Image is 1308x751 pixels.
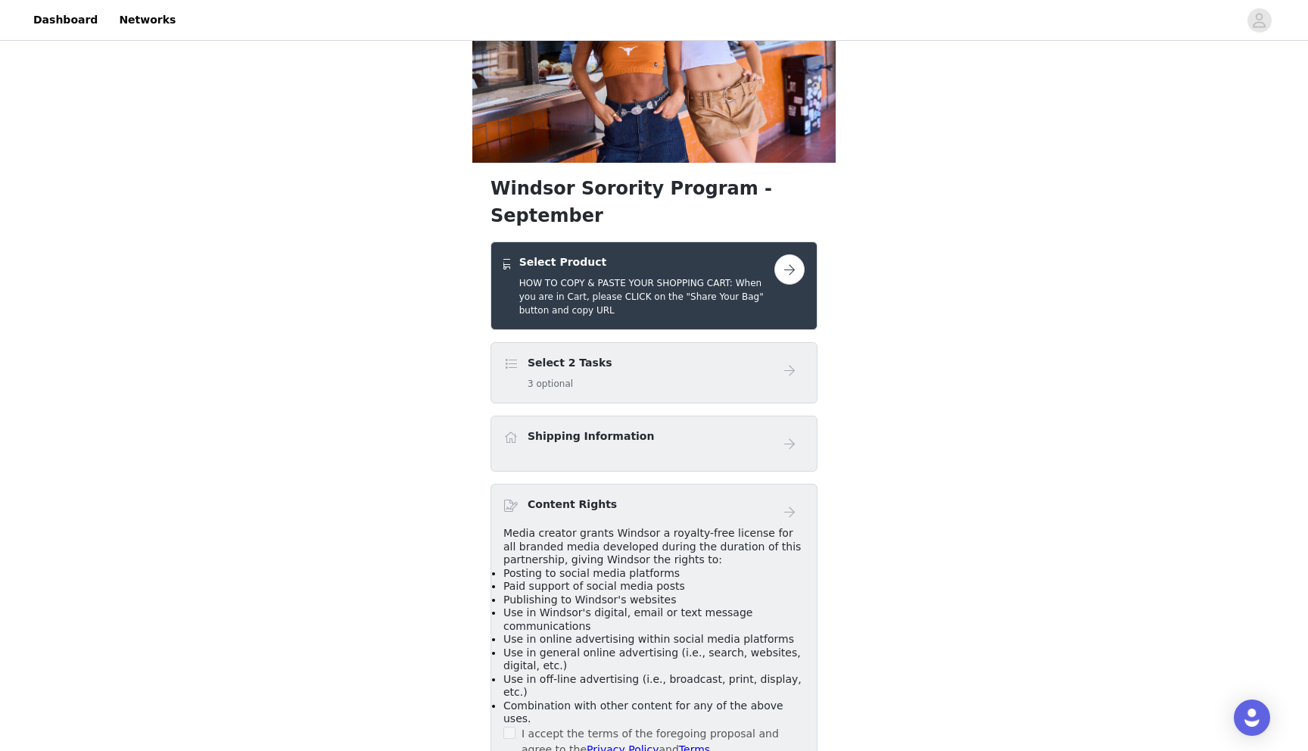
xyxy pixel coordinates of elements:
div: Shipping Information [490,416,817,472]
span: Use in online advertising within social media platforms [503,633,794,645]
a: Networks [110,3,185,37]
div: Select 2 Tasks [490,342,817,404]
div: Select Product [490,242,817,330]
div: avatar [1252,8,1266,33]
span: Posting to social media platforms [503,567,680,579]
span: Combination with other content for any of the above uses. [503,700,783,725]
h1: Windsor Sorority Program - September [490,175,817,229]
a: Dashboard [24,3,107,37]
h4: Shipping Information [528,428,654,444]
span: Paid support of social media posts [503,580,685,592]
span: Use in Windsor's digital, email or text message communications [503,606,752,632]
h5: 3 optional [528,377,612,391]
div: Open Intercom Messenger [1234,700,1270,736]
h5: HOW TO COPY & PASTE YOUR SHOPPING CART: When you are in Cart, please CLICK on the "Share Your Bag... [519,276,774,317]
h4: Select 2 Tasks [528,355,612,371]
span: Use in off-line advertising (i.e., broadcast, print, display, etc.) [503,673,802,699]
h4: Content Rights [528,497,617,513]
span: Use in general online advertising (i.e., search, websites, digital, etc.) [503,647,801,672]
h4: Select Product [519,254,774,270]
span: Publishing to Windsor's websites [503,594,676,606]
span: Media creator grants Windsor a royalty-free license for all branded media developed during the du... [503,527,801,566]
